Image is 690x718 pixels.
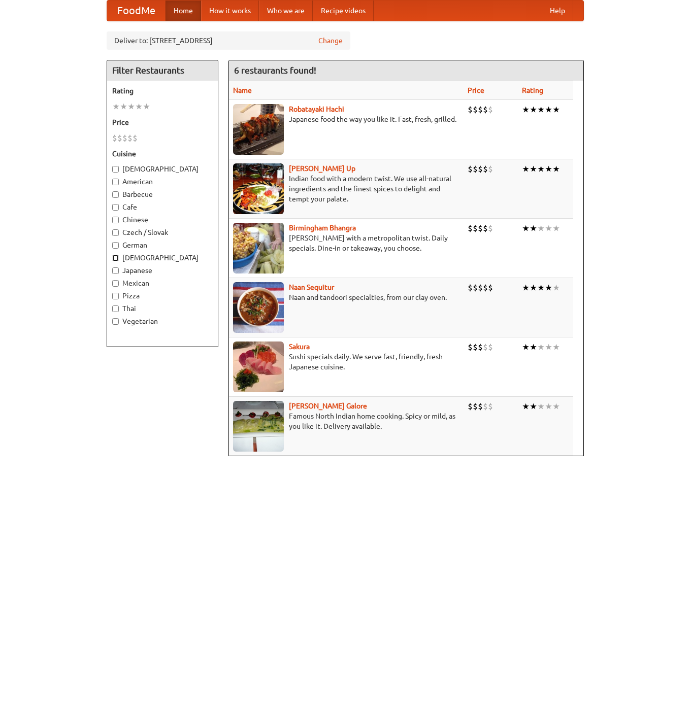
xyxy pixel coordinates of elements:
[542,1,573,21] a: Help
[537,401,545,412] li: ★
[289,283,334,291] b: Naan Sequitur
[537,223,545,234] li: ★
[473,341,478,353] li: $
[112,215,213,225] label: Chinese
[233,114,460,124] p: Japanese food the way you like it. Fast, fresh, grilled.
[537,341,545,353] li: ★
[112,217,119,223] input: Chinese
[112,202,213,212] label: Cafe
[234,65,316,75] ng-pluralize: 6 restaurants found!
[468,401,473,412] li: $
[112,179,119,185] input: American
[112,265,213,276] label: Japanese
[478,163,483,175] li: $
[483,223,488,234] li: $
[468,86,484,94] a: Price
[233,174,460,204] p: Indian food with a modern twist. We use all-natural ingredients and the finest spices to delight ...
[545,341,552,353] li: ★
[468,104,473,115] li: $
[530,282,537,293] li: ★
[233,341,284,392] img: sakura.jpg
[522,223,530,234] li: ★
[522,282,530,293] li: ★
[468,282,473,293] li: $
[120,101,127,112] li: ★
[112,280,119,287] input: Mexican
[112,267,119,274] input: Japanese
[233,223,284,273] img: bhangra.jpg
[488,163,493,175] li: $
[473,282,478,293] li: $
[483,341,488,353] li: $
[488,282,493,293] li: $
[478,401,483,412] li: $
[545,282,552,293] li: ★
[289,402,367,410] b: [PERSON_NAME] Galore
[112,164,213,174] label: [DEMOGRAPHIC_DATA]
[522,86,543,94] a: Rating
[127,101,135,112] li: ★
[478,341,483,353] li: $
[530,163,537,175] li: ★
[107,60,218,81] h4: Filter Restaurants
[112,318,119,325] input: Vegetarian
[233,292,460,302] p: Naan and tandoori specialties, from our clay oven.
[488,341,493,353] li: $
[112,166,119,173] input: [DEMOGRAPHIC_DATA]
[522,104,530,115] li: ★
[522,401,530,412] li: ★
[537,104,545,115] li: ★
[289,164,355,173] b: [PERSON_NAME] Up
[201,1,259,21] a: How it works
[107,31,350,50] div: Deliver to: [STREET_ADDRESS]
[478,282,483,293] li: $
[552,223,560,234] li: ★
[488,104,493,115] li: $
[112,255,119,261] input: [DEMOGRAPHIC_DATA]
[112,86,213,96] h5: Rating
[530,401,537,412] li: ★
[112,242,119,249] input: German
[289,105,344,113] a: Robatayaki Hachi
[233,233,460,253] p: [PERSON_NAME] with a metropolitan twist. Daily specials. Dine-in or takeaway, you choose.
[545,401,552,412] li: ★
[530,341,537,353] li: ★
[289,224,356,232] a: Birmingham Bhangra
[117,132,122,144] li: $
[488,223,493,234] li: $
[483,104,488,115] li: $
[552,401,560,412] li: ★
[313,1,374,21] a: Recipe videos
[112,291,213,301] label: Pizza
[552,163,560,175] li: ★
[488,401,493,412] li: $
[112,316,213,326] label: Vegetarian
[112,253,213,263] label: [DEMOGRAPHIC_DATA]
[233,104,284,155] img: robatayaki.jpg
[537,282,545,293] li: ★
[112,303,213,314] label: Thai
[552,282,560,293] li: ★
[468,223,473,234] li: $
[318,36,343,46] a: Change
[112,204,119,211] input: Cafe
[545,163,552,175] li: ★
[135,101,143,112] li: ★
[473,401,478,412] li: $
[233,352,460,372] p: Sushi specials daily. We serve fast, friendly, fresh Japanese cuisine.
[545,104,552,115] li: ★
[112,117,213,127] h5: Price
[112,240,213,250] label: German
[468,341,473,353] li: $
[233,401,284,452] img: currygalore.jpg
[112,278,213,288] label: Mexican
[166,1,201,21] a: Home
[289,343,310,351] b: Sakura
[483,401,488,412] li: $
[233,411,460,431] p: Famous North Indian home cooking. Spicy or mild, as you like it. Delivery available.
[545,223,552,234] li: ★
[143,101,150,112] li: ★
[552,341,560,353] li: ★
